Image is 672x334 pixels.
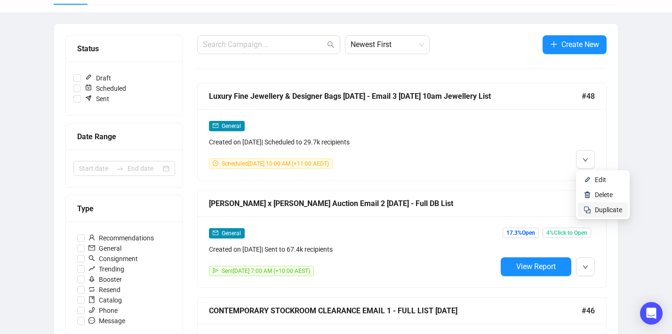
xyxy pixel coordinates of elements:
a: [PERSON_NAME] x [PERSON_NAME] Auction Email 2 [DATE] - Full DB List#47mailGeneralCreated on [DATE... [197,190,607,288]
span: #46 [582,305,595,317]
span: 4% Click to Open [543,228,591,238]
input: Search Campaign... [203,39,325,50]
div: Created on [DATE] | Scheduled to 29.7k recipients [209,137,497,147]
span: Trending [85,264,128,274]
span: plus [550,40,558,48]
span: General [222,230,241,237]
span: down [583,264,588,270]
img: svg+xml;base64,PHN2ZyB4bWxucz0iaHR0cDovL3d3dy53My5vcmcvMjAwMC9zdmciIHhtbG5zOnhsaW5rPSJodHRwOi8vd3... [584,176,591,183]
span: Consignment [85,254,142,264]
span: swap-right [116,165,124,172]
span: book [88,296,95,303]
span: View Report [516,262,556,271]
span: 17.3% Open [503,228,539,238]
span: search [327,41,335,48]
span: Scheduled [81,83,130,94]
span: mail [88,245,95,251]
div: Created on [DATE] | Sent to 67.4k recipients [209,244,497,254]
span: Catalog [85,295,126,305]
div: Type [77,203,171,215]
div: CONTEMPORARY STOCKROOM CLEARANCE EMAIL 1 - FULL LIST [DATE] [209,305,582,317]
span: message [88,317,95,324]
span: mail [213,123,218,128]
span: rocket [88,276,95,282]
span: clock-circle [213,160,218,166]
span: #48 [582,90,595,102]
div: Open Intercom Messenger [640,302,663,325]
span: General [85,243,125,254]
span: mail [213,230,218,236]
span: retweet [88,286,95,293]
img: svg+xml;base64,PHN2ZyB4bWxucz0iaHR0cDovL3d3dy53My5vcmcvMjAwMC9zdmciIHhtbG5zOnhsaW5rPSJodHRwOi8vd3... [584,191,591,199]
img: svg+xml;base64,PHN2ZyB4bWxucz0iaHR0cDovL3d3dy53My5vcmcvMjAwMC9zdmciIHdpZHRoPSIyNCIgaGVpZ2h0PSIyNC... [584,206,591,214]
span: Draft [81,73,115,83]
span: Newest First [351,36,424,54]
span: Sent [81,94,113,104]
div: Date Range [77,131,171,143]
span: user [88,234,95,241]
div: Status [77,43,171,55]
div: [PERSON_NAME] x [PERSON_NAME] Auction Email 2 [DATE] - Full DB List [209,198,582,209]
div: Luxury Fine Jewellery & Designer Bags [DATE] - Email 3 [DATE] 10am Jewellery List [209,90,582,102]
input: End date [128,163,161,174]
a: Luxury Fine Jewellery & Designer Bags [DATE] - Email 3 [DATE] 10am Jewellery List#48mailGeneralCr... [197,83,607,181]
span: Delete [595,191,613,199]
span: Sent [DATE] 7:00 AM (+10:00 AEST) [222,268,310,274]
span: rise [88,265,95,272]
span: phone [88,307,95,313]
input: Start date [79,163,112,174]
span: to [116,165,124,172]
span: Message [85,316,129,326]
span: down [583,157,588,163]
span: Resend [85,285,124,295]
span: Recommendations [85,233,158,243]
button: View Report [501,257,571,276]
span: send [213,268,218,273]
span: Booster [85,274,126,285]
span: Create New [561,39,599,50]
span: Edit [595,176,606,183]
span: General [222,123,241,129]
span: Scheduled [DATE] 10:00 AM (+11:00 AEDT) [222,160,329,167]
span: search [88,255,95,262]
span: Duplicate [595,206,622,214]
span: Phone [85,305,121,316]
button: Create New [543,35,607,54]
